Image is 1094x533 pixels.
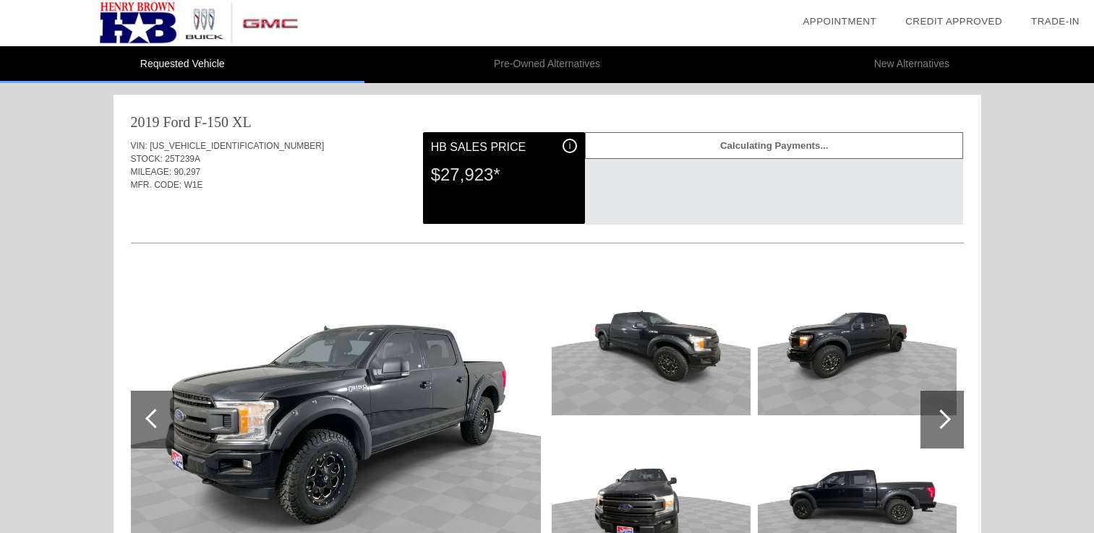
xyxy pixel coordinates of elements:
a: Trade-In [1031,16,1080,27]
span: W1E [184,180,203,190]
div: HB Sales Price [431,139,577,156]
img: 4.jpg [758,266,957,415]
span: i [569,141,571,151]
div: Quoted on [DATE] 12:18:58 PM [131,200,964,223]
span: MFR. CODE: [131,180,182,190]
li: Pre-Owned Alternatives [364,46,729,83]
div: $27,923* [431,156,577,194]
a: Appointment [803,16,876,27]
img: 2.jpg [552,266,751,415]
div: Calculating Payments... [585,132,963,159]
span: VIN: [131,141,148,151]
span: STOCK: [131,154,163,164]
li: New Alternatives [730,46,1094,83]
div: 2019 Ford F-150 [131,112,229,132]
div: XL [232,112,252,132]
span: [US_VEHICLE_IDENTIFICATION_NUMBER] [150,141,324,151]
span: MILEAGE: [131,167,172,177]
span: 90,297 [174,167,201,177]
a: Credit Approved [905,16,1002,27]
span: 25T239A [165,154,200,164]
